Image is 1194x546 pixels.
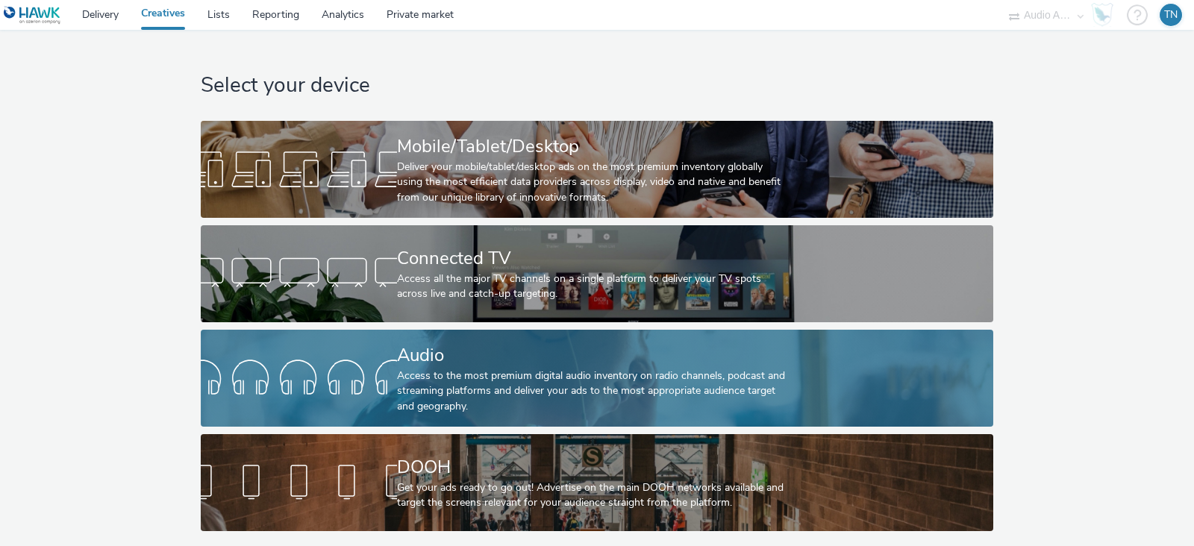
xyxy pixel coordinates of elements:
div: Get your ads ready to go out! Advertise on the main DOOH networks available and target the screen... [397,480,790,511]
a: AudioAccess to the most premium digital audio inventory on radio channels, podcast and streaming ... [201,330,993,427]
div: Mobile/Tablet/Desktop [397,134,790,160]
div: Connected TV [397,245,790,272]
img: undefined Logo [4,6,61,25]
h1: Select your device [201,72,993,100]
div: Deliver your mobile/tablet/desktop ads on the most premium inventory globally using the most effi... [397,160,790,205]
div: Access all the major TV channels on a single platform to deliver your TV spots across live and ca... [397,272,790,302]
a: Mobile/Tablet/DesktopDeliver your mobile/tablet/desktop ads on the most premium inventory globall... [201,121,993,218]
img: Hawk Academy [1091,3,1113,27]
a: Hawk Academy [1091,3,1119,27]
a: Connected TVAccess all the major TV channels on a single platform to deliver your TV spots across... [201,225,993,322]
div: Access to the most premium digital audio inventory on radio channels, podcast and streaming platf... [397,368,790,414]
a: DOOHGet your ads ready to go out! Advertise on the main DOOH networks available and target the sc... [201,434,993,531]
div: DOOH [397,454,790,480]
div: TN [1164,4,1178,26]
div: Audio [397,342,790,368]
